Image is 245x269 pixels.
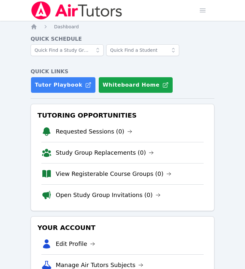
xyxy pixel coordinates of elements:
[54,23,79,30] a: Dashboard
[31,77,96,93] a: Tutor Playbook
[56,148,154,157] a: Study Group Replacements (0)
[106,44,179,56] input: Quick Find a Student
[56,127,132,136] a: Requested Sessions (0)
[36,109,209,121] h3: Tutoring Opportunities
[56,191,161,200] a: Open Study Group Invitations (0)
[31,44,104,56] input: Quick Find a Study Group
[54,24,79,29] span: Dashboard
[31,35,214,43] h4: Quick Schedule
[36,222,209,234] h3: Your Account
[56,239,95,248] a: Edit Profile
[98,77,173,93] button: Whiteboard Home
[56,169,171,178] a: View Registerable Course Groups (0)
[31,23,214,30] nav: Breadcrumb
[31,68,214,76] h4: Quick Links
[31,1,123,20] img: Air Tutors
